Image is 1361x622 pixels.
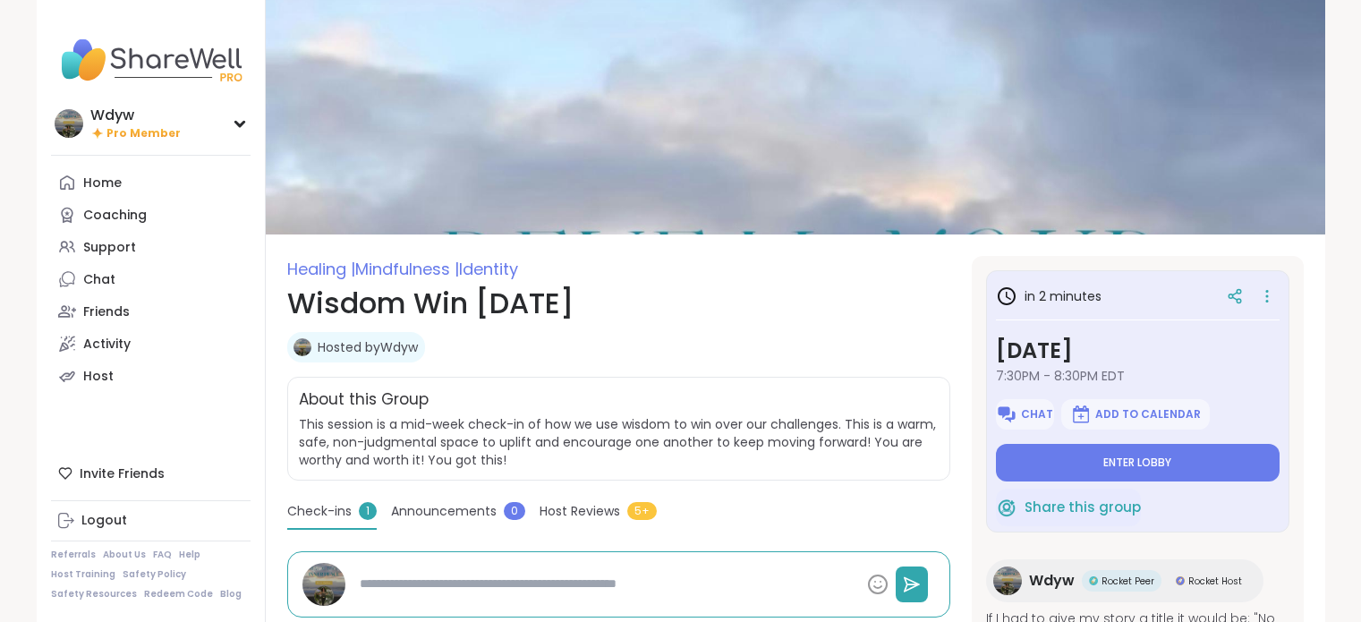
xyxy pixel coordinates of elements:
span: Mindfulness | [355,258,459,280]
div: Home [83,175,122,192]
img: Rocket Peer [1089,576,1098,585]
img: ShareWell Logomark [996,404,1017,425]
a: Safety Policy [123,568,186,581]
a: Referrals [51,549,96,561]
a: Logout [51,505,251,537]
a: About Us [103,549,146,561]
img: ShareWell Logomark [996,497,1017,518]
h2: About this Group [299,388,429,412]
div: Support [83,239,136,257]
button: Enter lobby [996,444,1280,481]
a: Friends [51,295,251,328]
div: Friends [83,303,130,321]
a: WdywWdywRocket PeerRocket PeerRocket HostRocket Host [986,559,1263,602]
div: Host [83,368,114,386]
div: Coaching [83,207,147,225]
a: Help [179,549,200,561]
a: Host [51,360,251,392]
div: Chat [83,271,115,289]
img: Wdyw [55,109,83,138]
a: Activity [51,328,251,360]
span: 1 [359,502,377,520]
a: Chat [51,263,251,295]
button: Share this group [996,489,1141,526]
span: Rocket Host [1188,575,1242,588]
span: Share this group [1025,498,1141,518]
span: 0 [504,502,525,520]
span: Rocket Peer [1102,575,1154,588]
span: Pro Member [106,126,181,141]
span: Enter lobby [1103,456,1171,470]
a: Blog [220,588,242,601]
img: Wdyw [993,567,1022,595]
span: 7:30PM - 8:30PM EDT [996,367,1280,385]
span: Chat [1021,407,1053,422]
div: Activity [83,336,131,354]
img: ShareWell Logomark [1070,404,1092,425]
img: Rocket Host [1176,576,1185,585]
h3: [DATE] [996,335,1280,367]
div: Invite Friends [51,457,251,490]
h3: in 2 minutes [996,285,1102,307]
span: Healing | [287,258,355,280]
button: Chat [996,399,1054,430]
div: Wdyw [90,106,181,125]
div: Logout [81,512,127,530]
a: Support [51,231,251,263]
h1: Wisdom Win [DATE] [287,282,950,325]
a: Host Training [51,568,115,581]
a: Home [51,166,251,199]
span: This session is a mid-week check-in of how we use wisdom to win over our challenges. This is a wa... [299,415,939,469]
a: Coaching [51,199,251,231]
span: Identity [459,258,518,280]
span: Host Reviews [540,502,620,521]
img: ShareWell Nav Logo [51,29,251,91]
span: Announcements [391,502,497,521]
a: FAQ [153,549,172,561]
span: Wdyw [1029,570,1075,592]
img: Wdyw [302,563,345,606]
button: Add to Calendar [1061,399,1210,430]
a: Redeem Code [144,588,213,601]
a: Safety Resources [51,588,137,601]
a: Hosted byWdyw [318,338,418,356]
span: Check-ins [287,502,352,521]
img: Wdyw [293,338,311,356]
span: Add to Calendar [1095,407,1201,422]
span: 5+ [627,502,657,520]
